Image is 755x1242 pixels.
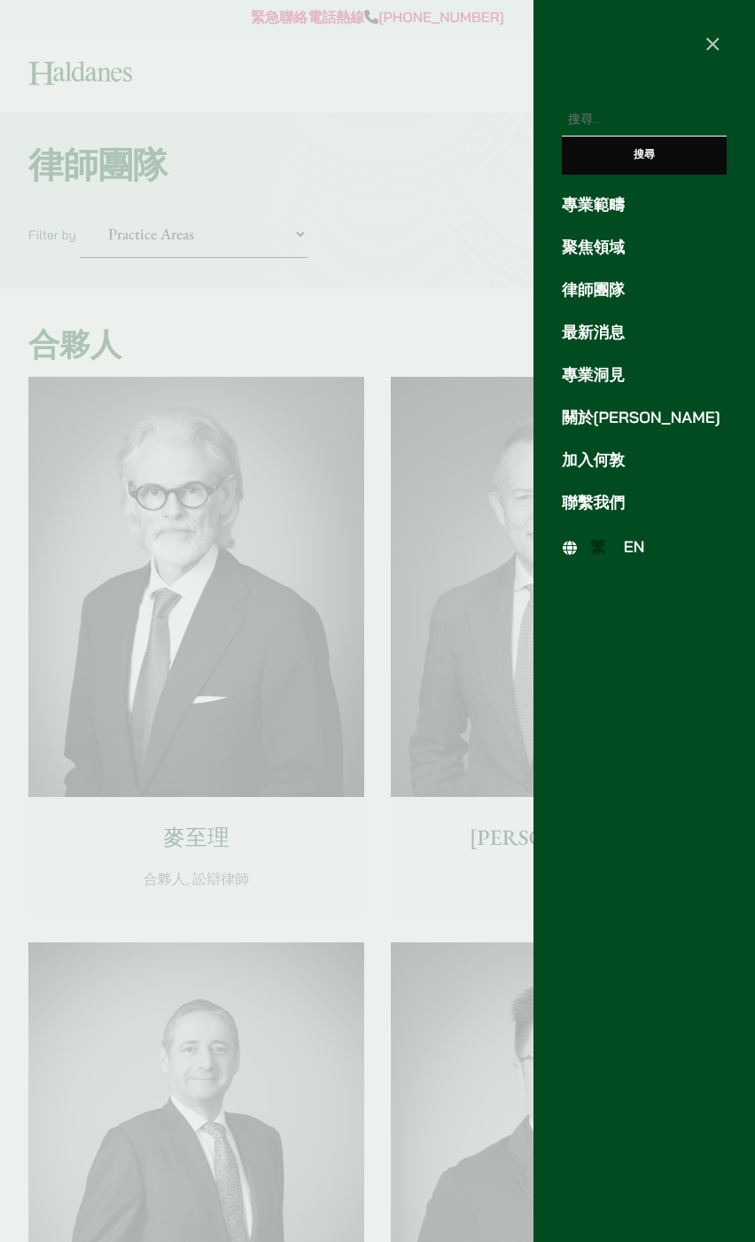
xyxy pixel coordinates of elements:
input: 搜尋 [562,137,727,175]
a: 律師團隊 [562,278,727,302]
span: EN [624,537,645,557]
a: EN [615,535,654,560]
a: 聯繫我們 [562,491,727,515]
a: 專業洞見 [562,363,727,387]
a: 關於[PERSON_NAME] [562,406,727,430]
span: 繁 [590,537,606,557]
a: 加入何敦 [562,449,727,473]
a: 繁 [581,535,615,560]
a: 專業範疇 [562,193,727,217]
span: × [704,27,721,59]
a: 聚焦領域 [562,236,727,260]
a: 最新消息 [562,321,727,345]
